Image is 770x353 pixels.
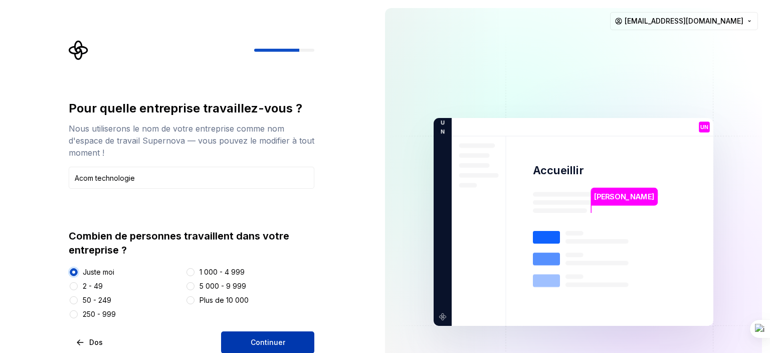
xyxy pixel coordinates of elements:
[594,192,654,201] font: [PERSON_NAME]
[89,338,103,346] font: Dos
[83,296,111,304] font: 50 - 249
[200,268,245,276] font: 1 000 - 4 999
[200,296,249,304] font: Plus de 10 000
[610,12,758,30] button: [EMAIL_ADDRESS][DOMAIN_NAME]
[251,338,285,346] font: Continuer
[83,310,116,318] font: 250 - 999
[533,164,584,177] font: Accueillir
[69,167,314,189] input: Nom de l'entreprise
[69,40,89,60] svg: Logo Supernova
[441,119,445,135] font: UN
[69,101,302,115] font: Pour quelle entreprise travaillez-vous ?
[700,124,708,131] font: UN
[83,268,114,276] font: Juste moi
[69,230,289,256] font: Combien de personnes travaillent dans votre entreprise ?
[83,282,103,290] font: 2 - 49
[200,282,246,290] font: 5 000 - 9 999
[625,17,743,25] font: [EMAIL_ADDRESS][DOMAIN_NAME]
[69,124,314,158] font: Nous utiliserons le nom de votre entreprise comme nom d'espace de travail Supernova — vous pouvez...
